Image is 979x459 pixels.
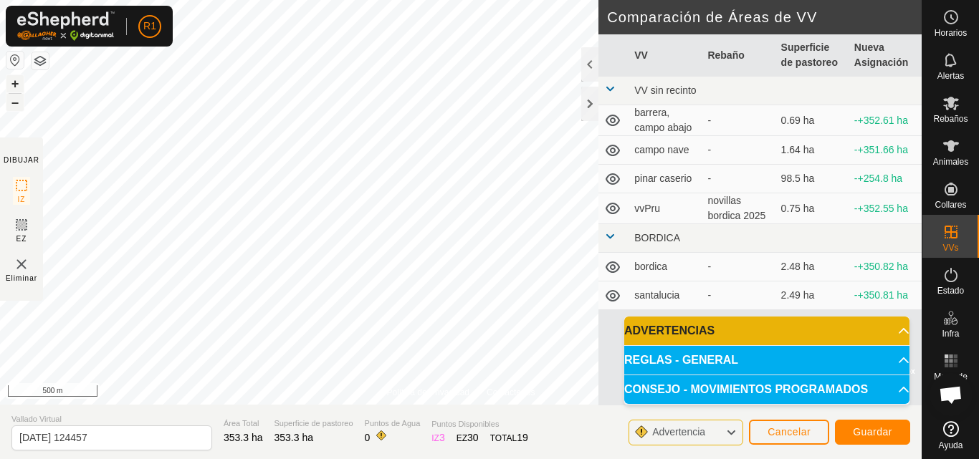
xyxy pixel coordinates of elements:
[18,194,26,205] span: IZ
[517,432,528,443] span: 19
[224,417,263,430] span: Área Total
[707,171,769,186] div: -
[431,418,528,430] span: Puntos Disponibles
[624,317,909,345] p-accordion-header: ADVERTENCIAS
[775,136,849,165] td: 1.64 ha
[365,417,421,430] span: Puntos de Agua
[926,372,975,390] span: Mapa de Calor
[634,232,680,243] span: BORDICA
[702,34,775,77] th: Rebaño
[457,430,479,445] div: EZ
[224,432,263,443] span: 353.3 ha
[707,193,769,223] div: novillas bordica 2025
[775,105,849,136] td: 0.69 ha
[942,243,958,252] span: VVs
[707,288,769,303] div: -
[634,84,696,96] span: VV sin recinto
[624,384,868,395] span: CONSEJO - MOVIMIENTOS PROGRAMADOS
[431,430,444,445] div: IZ
[775,193,849,224] td: 0.75 ha
[274,417,353,430] span: Superficie de pastoreo
[490,430,528,445] div: TOTAL
[707,113,769,128] div: -
[835,420,910,445] button: Guardar
[6,94,24,111] button: –
[933,115,968,123] span: Rebaños
[365,432,371,443] span: 0
[937,72,964,80] span: Alertas
[6,52,24,69] button: Restablecer Mapa
[768,426,811,438] span: Cancelar
[849,105,922,136] td: - +352.61 ha
[143,19,156,34] span: R1
[853,426,892,438] span: Guardar
[629,281,702,310] td: santalucia
[487,386,535,399] a: Contáctenos
[939,441,963,450] span: Ayuda
[849,34,922,77] th: Nueva Asignación
[775,165,849,193] td: 98.5 ha
[937,286,964,295] span: Estado
[387,386,469,399] a: Política de Privacidad
[629,105,702,136] td: barrera, campo abajo
[707,142,769,158] div: -
[16,233,27,244] span: EZ
[629,165,702,193] td: pinar caserio
[942,329,959,338] span: Infra
[11,413,212,425] span: Vallado Virtual
[652,426,705,438] span: Advertencia
[624,354,738,366] span: REGLAS - GENERAL
[935,200,966,209] span: Collares
[849,253,922,281] td: - +350.82 ha
[624,346,909,375] p-accordion-header: REGLAS - GENERAL
[930,373,973,416] div: Chat abierto
[749,420,829,445] button: Cancelar
[624,325,715,337] span: ADVERTENCIAS
[607,9,922,26] h2: Comparación de Áreas de VV
[935,29,967,37] span: Horarios
[922,415,979,455] a: Ayuda
[467,432,479,443] span: 30
[6,273,37,284] span: Eliminar
[629,136,702,165] td: campo nave
[775,253,849,281] td: 2.48 ha
[439,432,445,443] span: 3
[849,136,922,165] td: - +351.66 ha
[707,259,769,274] div: -
[849,193,922,224] td: - +352.55 ha
[933,158,968,166] span: Animales
[6,75,24,92] button: +
[775,34,849,77] th: Superficie de pastoreo
[32,52,49,69] button: Capas del Mapa
[775,281,849,310] td: 2.49 ha
[629,253,702,281] td: bordica
[629,34,702,77] th: VV
[13,256,30,273] img: VV
[624,375,909,404] p-accordion-header: CONSEJO - MOVIMIENTOS PROGRAMADOS
[849,281,922,310] td: - +350.81 ha
[629,193,702,224] td: vvPru
[849,165,922,193] td: - +254.8 ha
[4,155,39,165] div: DIBUJAR
[274,432,314,443] span: 353.3 ha
[17,11,115,41] img: Logo Gallagher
